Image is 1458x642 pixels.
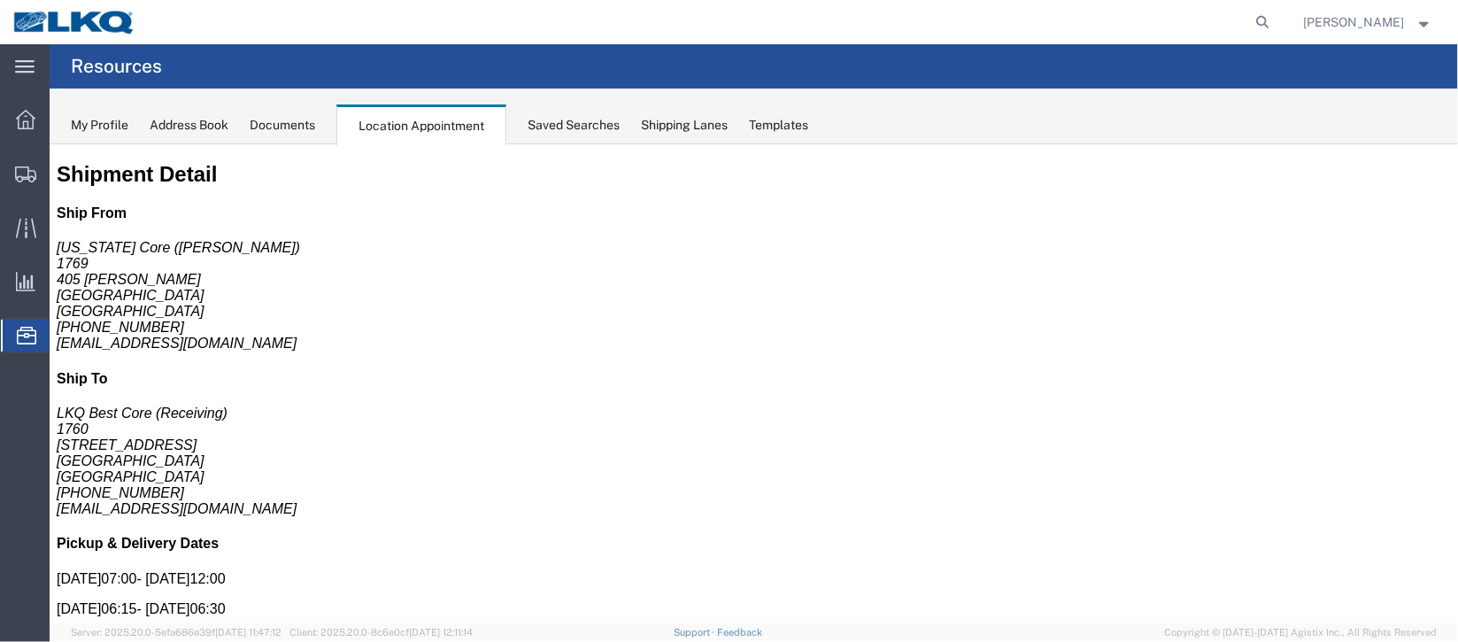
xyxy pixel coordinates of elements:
span: [DATE] 11:47:12 [215,627,282,638]
a: Support [674,627,718,638]
button: [PERSON_NAME] [1303,12,1434,33]
span: [DATE] 12:11:14 [409,627,473,638]
img: logo [12,9,136,35]
span: Copyright © [DATE]-[DATE] Agistix Inc., All Rights Reserved [1164,625,1437,640]
div: Saved Searches [528,116,620,135]
div: My Profile [71,116,128,135]
a: Feedback [717,627,762,638]
div: Address Book [150,116,228,135]
div: Documents [250,116,315,135]
div: Shipping Lanes [641,116,728,135]
div: Templates [749,116,808,135]
span: Client: 2025.20.0-8c6e0cf [289,627,473,638]
iframe: FS Legacy Container [50,144,1458,623]
span: Christopher Sanchez [1304,12,1405,32]
h4: Resources [71,44,162,89]
span: Server: 2025.20.0-5efa686e39f [71,627,282,638]
div: Location Appointment [336,104,506,145]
